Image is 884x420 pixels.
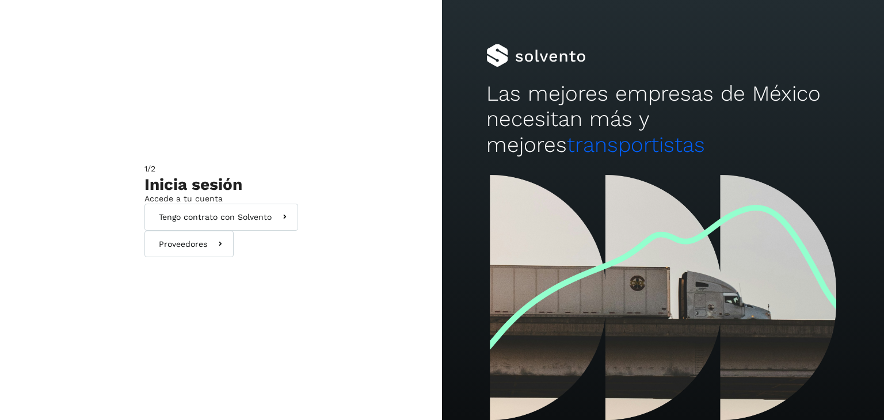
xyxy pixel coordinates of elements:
button: Proveedores [144,231,234,258]
button: Tengo contrato con Solvento [144,204,298,231]
h1: Inicia sesión [144,175,298,194]
p: Accede a tu cuenta [144,194,298,204]
div: /2 [144,163,298,175]
span: 1 [144,164,147,173]
span: transportistas [567,132,705,157]
h2: Las mejores empresas de México necesitan más y mejores [486,81,840,158]
span: Tengo contrato con Solvento [159,213,272,221]
span: Proveedores [159,240,207,248]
